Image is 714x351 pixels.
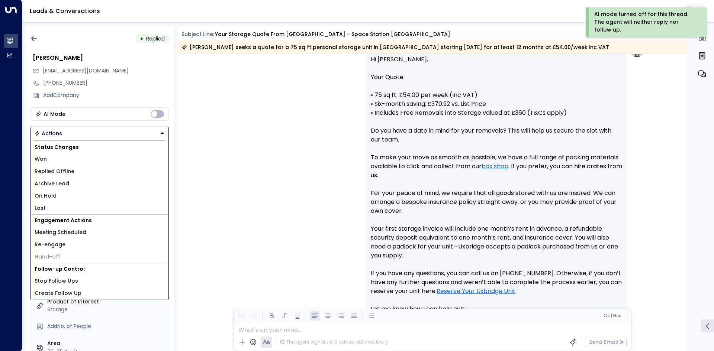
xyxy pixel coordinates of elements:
[35,192,57,200] span: On Hold
[35,289,81,297] span: Create Follow Up
[600,312,624,319] button: Cc|Bcc
[30,127,169,140] div: Button group with a nested menu
[33,53,169,62] div: [PERSON_NAME]
[611,313,612,318] span: |
[44,110,65,118] div: AI Mode
[47,322,166,330] div: AddNo. of People
[249,311,258,321] button: Redo
[35,253,60,261] span: Hand-off
[31,215,168,226] h1: Engagement Actions
[31,142,168,153] h1: Status Changes
[594,10,697,34] div: AI mode turned off for this thread. The agent will neither reply nor follow up.
[47,298,166,306] label: Product of Interest
[437,287,515,296] a: Reserve Your Uxbridge Unit
[35,241,65,248] span: Re-engage
[181,30,214,38] span: Subject Line:
[35,204,46,212] span: Lost
[43,79,169,87] div: [PHONE_NUMBER]
[236,311,245,321] button: Undo
[35,155,47,163] span: Won
[31,263,168,275] h1: Follow-up Control
[280,339,388,345] div: The agent signature is added automatically
[181,43,609,51] div: [PERSON_NAME] seeks a quote for a 75 sq ft personal storage unit in [GEOGRAPHIC_DATA] starting [D...
[371,55,622,322] p: Hi [PERSON_NAME], Your Quote: • 75 sq ft: £54.00 per week (Inc VAT) • Six-month saving: £370.92 v...
[30,7,100,15] a: Leads & Conversations
[30,127,169,140] button: Actions
[47,339,166,347] label: Area
[43,67,129,74] span: [EMAIL_ADDRESS][DOMAIN_NAME]
[43,91,169,99] div: AddCompany
[215,30,450,38] div: Your storage quote from [GEOGRAPHIC_DATA] - Space Station [GEOGRAPHIC_DATA]
[47,306,166,313] div: Storage
[140,32,144,45] div: •
[35,277,78,285] span: Stop Follow Ups
[35,180,69,188] span: Archive Lead
[35,228,86,236] span: Meeting Scheduled
[146,35,165,42] span: Replied
[43,67,129,75] span: KIRANSAVJANI@GMAIL.COM
[35,130,62,137] div: Actions
[482,162,508,171] a: box shop
[603,313,621,318] span: Cc Bcc
[35,168,74,175] span: Replied Offline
